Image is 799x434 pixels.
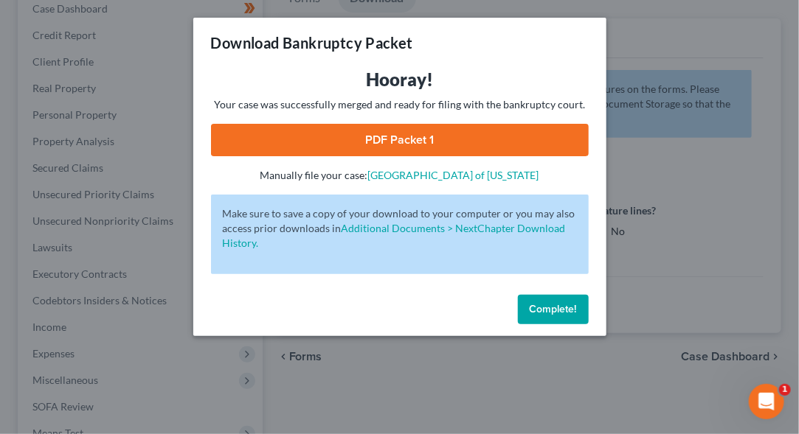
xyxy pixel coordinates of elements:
a: PDF Packet 1 [211,124,589,156]
iframe: Intercom live chat [749,384,784,419]
span: 1 [779,384,791,396]
p: Make sure to save a copy of your download to your computer or you may also access prior downloads in [223,206,577,251]
button: Complete! [518,295,589,324]
span: Complete! [530,303,577,315]
h3: Hooray! [211,68,589,91]
a: Additional Documents > NextChapter Download History. [223,222,566,249]
p: Manually file your case: [211,168,589,183]
h3: Download Bankruptcy Packet [211,32,413,53]
a: [GEOGRAPHIC_DATA] of [US_STATE] [368,169,539,181]
p: Your case was successfully merged and ready for filing with the bankruptcy court. [211,97,589,112]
